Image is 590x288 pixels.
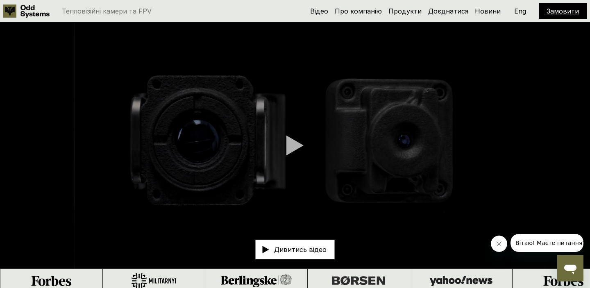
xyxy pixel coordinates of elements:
[511,234,583,252] iframe: Сообщение от компании
[514,8,526,14] p: Eng
[5,6,75,12] span: Вітаю! Маєте питання?
[557,255,583,281] iframe: Кнопка запуска окна обмена сообщениями
[310,7,328,15] a: Відео
[335,7,382,15] a: Про компанію
[428,7,468,15] a: Доєднатися
[547,7,579,15] a: Замовити
[491,236,507,252] iframe: Закрыть сообщение
[274,246,327,253] p: Дивитись відео
[475,7,501,15] a: Новини
[388,7,422,15] a: Продукти
[62,8,152,14] p: Тепловізійні камери та FPV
